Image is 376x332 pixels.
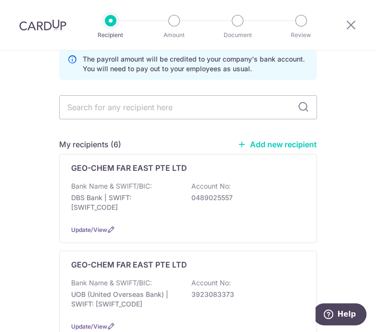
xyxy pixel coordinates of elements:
[71,181,152,191] p: Bank Name & SWIFT/BIC:
[71,323,107,330] a: Update/View
[191,290,299,299] p: 3923083373
[71,278,152,288] p: Bank Name & SWIFT/BIC:
[59,139,121,150] h5: My recipients (6)
[315,303,366,327] iframe: Opens a widget where you can find more information
[191,181,231,191] p: Account No:
[71,259,187,270] p: GEO-CHEM FAR EAST PTE LTD
[274,30,328,40] p: Review
[59,95,317,119] input: Search for any recipient here
[19,19,66,31] img: CardUp
[83,54,309,74] p: The payroll amount will be credited to your company's bank account. You will need to pay out to y...
[71,290,179,309] p: UOB (United Overseas Bank) | SWIFT: [SWIFT_CODE]
[191,193,299,203] p: 0489025557
[147,30,201,40] p: Amount
[71,193,179,212] p: DBS Bank | SWIFT: [SWIFT_CODE]
[211,30,264,40] p: Document
[238,140,317,149] a: Add new recipient
[71,162,187,174] p: GEO-CHEM FAR EAST PTE LTD
[191,278,231,288] p: Account No:
[71,226,107,233] a: Update/View
[84,30,138,40] p: Recipient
